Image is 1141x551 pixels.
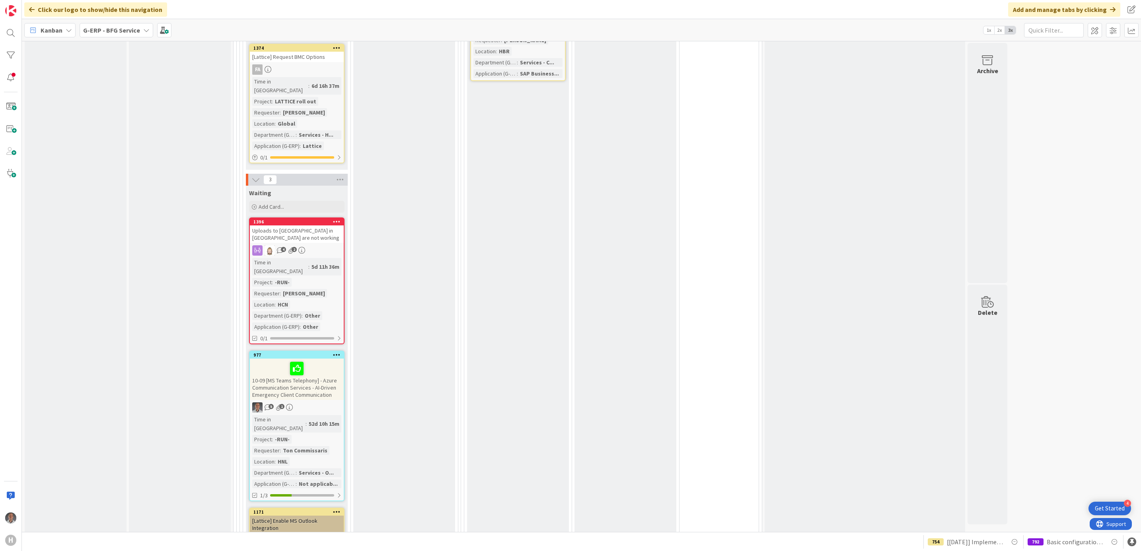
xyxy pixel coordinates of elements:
div: Uploads to [GEOGRAPHIC_DATA] in [GEOGRAPHIC_DATA] are not working [250,225,344,243]
div: 1396 [250,218,344,225]
span: : [280,108,281,117]
div: Location [252,457,275,466]
span: Waiting [249,189,271,197]
div: 97710-09 [MS Teams Telephony] - Azure Communication Services - AI-Driven Emergency Client Communi... [250,351,344,400]
span: : [280,446,281,455]
div: Get Started [1095,504,1125,512]
div: Location [252,300,275,309]
div: 52d 10h 15m [307,419,341,428]
div: [PERSON_NAME] [281,289,327,298]
div: 977 [250,351,344,359]
span: Add Card... [259,203,284,210]
span: : [517,69,518,78]
div: [Lattice] Enable MS Outlook Integration [250,516,344,533]
div: Lattice [301,142,324,150]
a: 1374[Lattice] Request BMC OptionsFATime in [GEOGRAPHIC_DATA]:6d 16h 37mProject:LATTICE roll outRe... [249,44,345,163]
div: Project [252,278,272,287]
div: Location [473,47,496,56]
span: : [306,419,307,428]
div: Department (G-ERP) [252,130,296,139]
img: Visit kanbanzone.com [5,5,16,16]
div: Archive [977,66,998,76]
div: Open Get Started checklist, remaining modules: 4 [1088,502,1131,515]
span: 4 [281,247,286,252]
div: 1374[Lattice] Request BMC Options [250,45,344,62]
div: Application (G-ERP) [252,479,296,488]
div: -RUN- [273,278,292,287]
div: Project [252,97,272,106]
span: 0/1 [260,334,268,343]
div: 1374 [250,45,344,52]
div: PS [250,402,344,413]
div: Department (G-ERP) [252,311,302,320]
span: : [296,479,297,488]
div: Project [252,435,272,444]
div: Not applicab... [297,479,340,488]
div: Requester [252,289,280,298]
div: Application (G-ERP) [473,69,517,78]
span: : [275,119,276,128]
div: [PERSON_NAME] [281,108,327,117]
div: HBR [497,47,512,56]
span: 5 [269,404,274,409]
span: 2 [292,247,297,252]
div: 977 [253,352,344,358]
div: 754 [928,538,944,545]
span: : [308,81,310,90]
span: 1 [279,404,284,409]
div: Time in [GEOGRAPHIC_DATA] [252,415,306,433]
div: FA [250,64,344,75]
span: 3 [263,175,277,184]
div: Other [301,322,320,331]
span: : [272,97,273,106]
span: : [272,278,273,287]
a: 1396Uploads to [GEOGRAPHIC_DATA] in [GEOGRAPHIC_DATA] are not workingRvTime in [GEOGRAPHIC_DATA]:... [249,217,345,344]
span: 1/3 [260,491,268,500]
img: Rv [265,245,275,256]
div: SAP Business... [518,69,561,78]
div: 1396 [253,219,344,225]
b: G-ERP - BFG Service [83,26,140,34]
div: HNL [276,457,290,466]
div: 1171 [250,508,344,516]
div: Click our logo to show/hide this navigation [24,2,167,17]
div: 1171[Lattice] Enable MS Outlook Integration [250,508,344,533]
div: Other [303,311,322,320]
span: [[DATE]] Implement Accountview BI information- [Data Transport to BI Datalake] [947,537,1003,547]
div: Add and manage tabs by clicking [1008,2,1120,17]
span: : [296,468,297,477]
div: 0/1 [250,153,344,163]
span: 0 / 1 [260,153,268,162]
div: Services - O... [297,468,336,477]
div: Services - C... [518,58,556,67]
div: LATTICE roll out [273,97,318,106]
img: PS [252,402,263,413]
div: Time in [GEOGRAPHIC_DATA] [252,258,308,275]
span: 3x [1005,26,1016,34]
span: : [496,47,497,56]
div: FA [252,64,263,75]
span: : [275,457,276,466]
span: Support [17,1,36,11]
span: : [517,58,518,67]
div: H [5,535,16,546]
span: : [308,262,310,271]
div: 10-09 [MS Teams Telephony] - Azure Communication Services - AI-Driven Emergency Client Communication [250,359,344,400]
span: : [272,435,273,444]
div: HCN [276,300,290,309]
div: Location [252,119,275,128]
div: Global [276,119,297,128]
span: : [296,130,297,139]
div: Ton Commissaris [281,446,329,455]
div: Department (G-ERP) [252,468,296,477]
input: Quick Filter... [1024,23,1084,37]
div: 4 [1124,500,1131,507]
div: Department (G-ERP) [473,58,517,67]
div: -RUN- [273,435,292,444]
div: 6d 16h 37m [310,81,341,90]
div: Requester [252,108,280,117]
div: [Lattice] Request BMC Options [250,52,344,62]
span: 2x [994,26,1005,34]
div: Requester [252,446,280,455]
div: Delete [978,308,997,317]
